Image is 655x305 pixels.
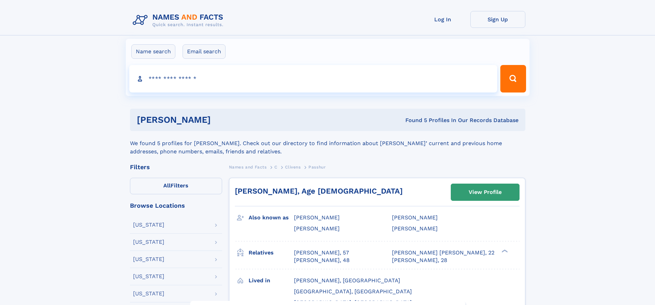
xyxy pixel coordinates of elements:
[294,214,340,221] span: [PERSON_NAME]
[274,163,277,171] a: C
[249,212,294,224] h3: Also known as
[130,131,525,156] div: We found 5 profiles for [PERSON_NAME]. Check out our directory to find information about [PERSON_...
[294,288,412,295] span: [GEOGRAPHIC_DATA], [GEOGRAPHIC_DATA]
[130,178,222,194] label: Filters
[133,274,164,279] div: [US_STATE]
[469,184,502,200] div: View Profile
[285,165,301,170] span: Clivens
[415,11,470,28] a: Log In
[137,116,308,124] h1: [PERSON_NAME]
[294,225,340,232] span: [PERSON_NAME]
[235,187,403,195] a: [PERSON_NAME], Age [DEMOGRAPHIC_DATA]
[133,291,164,296] div: [US_STATE]
[294,249,349,257] a: [PERSON_NAME], 57
[130,164,222,170] div: Filters
[392,249,494,257] a: [PERSON_NAME] [PERSON_NAME], 22
[133,222,164,228] div: [US_STATE]
[392,214,438,221] span: [PERSON_NAME]
[130,11,229,30] img: Logo Names and Facts
[129,65,498,92] input: search input
[500,249,508,253] div: ❯
[294,277,400,284] span: [PERSON_NAME], [GEOGRAPHIC_DATA]
[229,163,267,171] a: Names and Facts
[392,257,447,264] a: [PERSON_NAME], 28
[133,239,164,245] div: [US_STATE]
[131,44,175,59] label: Name search
[183,44,226,59] label: Email search
[130,203,222,209] div: Browse Locations
[163,182,171,189] span: All
[274,165,277,170] span: C
[470,11,525,28] a: Sign Up
[500,65,526,92] button: Search Button
[294,257,350,264] a: [PERSON_NAME], 48
[392,225,438,232] span: [PERSON_NAME]
[308,165,326,170] span: Passhur
[249,275,294,286] h3: Lived in
[249,247,294,259] h3: Relatives
[308,117,518,124] div: Found 5 Profiles In Our Records Database
[285,163,301,171] a: Clivens
[133,257,164,262] div: [US_STATE]
[451,184,519,200] a: View Profile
